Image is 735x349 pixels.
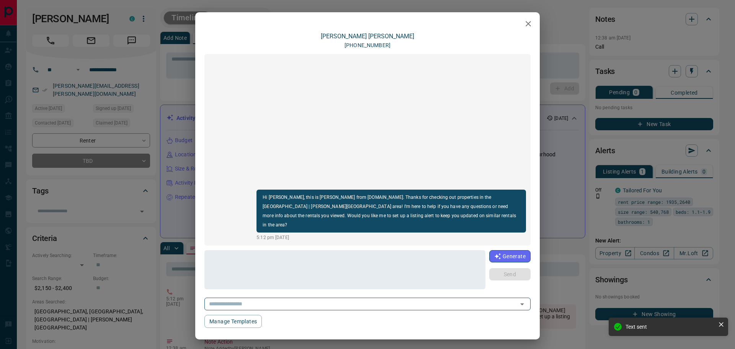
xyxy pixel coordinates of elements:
[256,234,526,241] p: 5:12 pm [DATE]
[263,193,520,229] p: Hi [PERSON_NAME], this is [PERSON_NAME] from [DOMAIN_NAME]. Thanks for checking out properties in...
[489,250,531,262] button: Generate
[321,33,414,40] a: [PERSON_NAME] [PERSON_NAME]
[517,299,528,310] button: Open
[626,324,715,330] div: Text sent
[345,41,390,49] p: [PHONE_NUMBER]
[204,315,262,328] button: Manage Templates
